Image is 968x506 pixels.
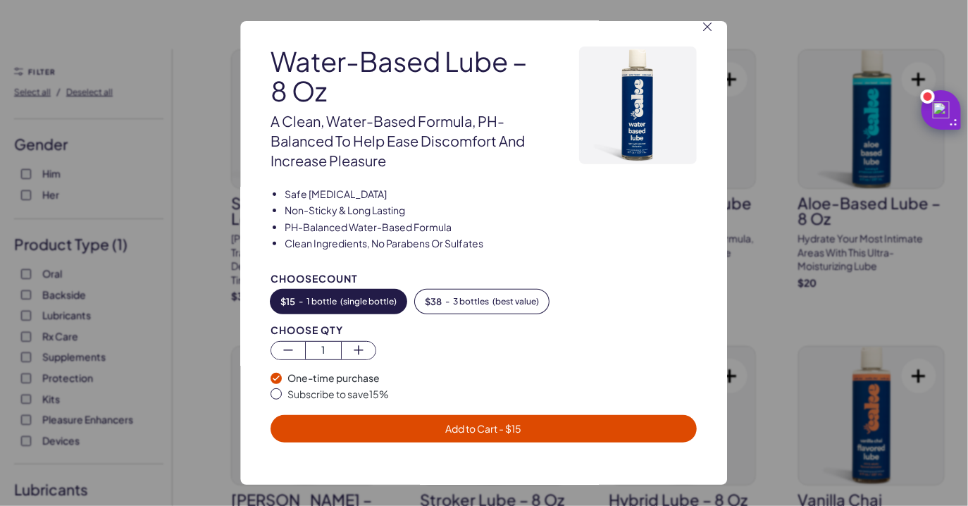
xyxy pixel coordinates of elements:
button: - [416,290,550,314]
span: 1 [306,342,341,358]
li: pH-balanced water-based formula [285,221,541,235]
span: 1 bottle [307,297,337,307]
div: A clean, water-based formula, pH-balanced to help ease discomfort and increase pleasure [271,111,541,171]
li: Clean ingredients, no parabens or sulfates [285,237,541,251]
li: Safe [MEDICAL_DATA] [285,187,541,202]
span: $ 15 [281,297,296,307]
div: Choose Count [271,273,697,284]
span: ( single bottle ) [341,297,397,307]
div: Choose Qty [271,325,697,335]
li: Non-sticky & long lasting [285,204,541,218]
div: Water-Based Lube – 8 oz [271,47,541,106]
span: ( best value ) [493,297,540,307]
span: - $ 15 [498,422,522,435]
div: Subscribe to save 15 % [288,388,697,402]
img: single bottle [580,47,697,164]
span: $ 38 [426,297,442,307]
button: Add to Cart - $15 [271,415,697,443]
div: One-time purchase [288,371,697,385]
span: 3 bottles [454,297,490,307]
span: Add to Cart [446,422,522,435]
button: - [271,290,407,314]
